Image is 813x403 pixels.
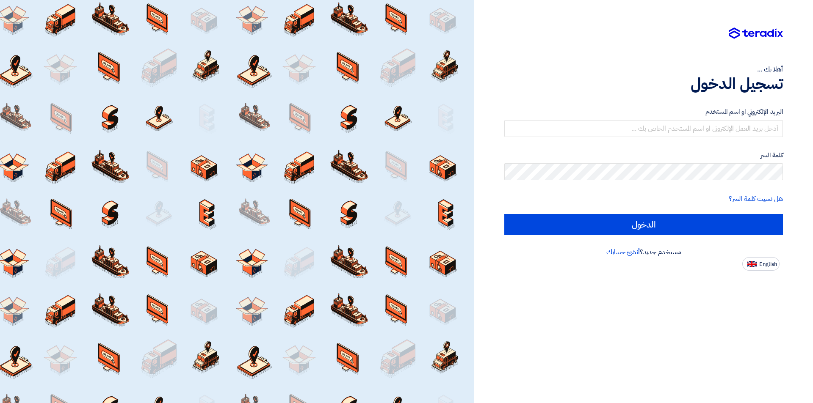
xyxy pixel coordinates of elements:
a: هل نسيت كلمة السر؟ [729,194,783,204]
label: البريد الإلكتروني او اسم المستخدم [504,107,783,117]
img: Teradix logo [729,27,783,39]
div: مستخدم جديد؟ [504,247,783,257]
input: أدخل بريد العمل الإلكتروني او اسم المستخدم الخاص بك ... [504,120,783,137]
button: English [742,257,780,271]
div: أهلا بك ... [504,64,783,74]
a: أنشئ حسابك [606,247,640,257]
span: English [759,261,777,267]
img: en-US.png [747,261,757,267]
label: كلمة السر [504,151,783,160]
h1: تسجيل الدخول [504,74,783,93]
input: الدخول [504,214,783,235]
